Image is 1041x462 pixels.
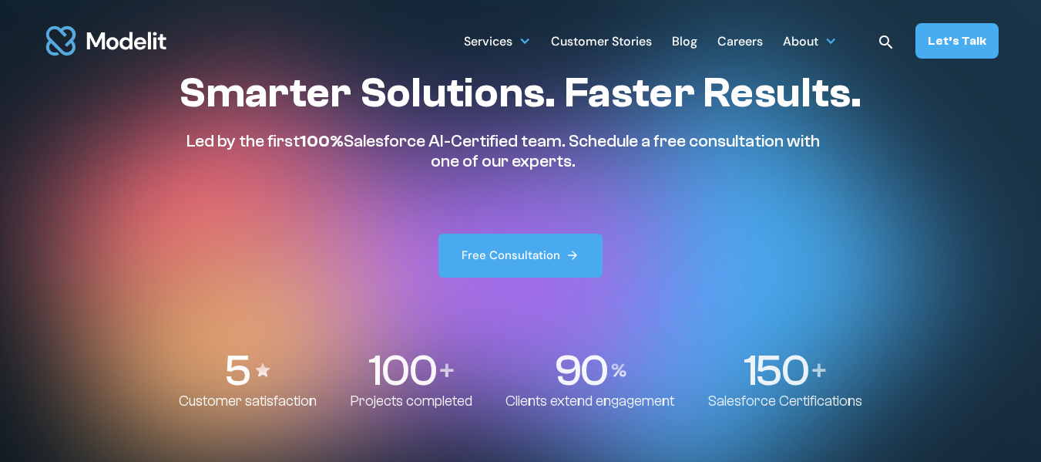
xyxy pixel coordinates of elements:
[566,248,579,262] img: arrow right
[717,25,763,56] a: Careers
[554,349,606,393] p: 90
[224,349,249,393] p: 5
[611,363,626,377] img: Percentage
[672,28,697,58] div: Blog
[464,25,531,56] div: Services
[551,28,652,58] div: Customer Stories
[438,234,603,278] a: Free Consultation
[812,363,826,377] img: Plus
[43,17,170,65] a: home
[505,393,674,410] p: Clients extend engagement
[464,28,512,58] div: Services
[462,248,560,264] div: Free Consultation
[783,25,837,56] div: About
[368,349,435,393] p: 100
[179,131,828,172] p: Led by the first Salesforce AI-Certified team. Schedule a free consultation with one of our experts.
[717,28,763,58] div: Careers
[254,361,272,379] img: Stars
[928,32,986,49] div: Let’s Talk
[440,363,454,377] img: Plus
[179,393,317,410] p: Customer satisfaction
[300,131,344,151] span: 100%
[915,23,999,59] a: Let’s Talk
[351,393,472,410] p: Projects completed
[179,68,861,119] h1: Smarter Solutions. Faster Results.
[551,25,652,56] a: Customer Stories
[708,393,862,410] p: Salesforce Certifications
[744,349,808,393] p: 150
[43,17,170,65] img: modelit logo
[783,28,818,58] div: About
[672,25,697,56] a: Blog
